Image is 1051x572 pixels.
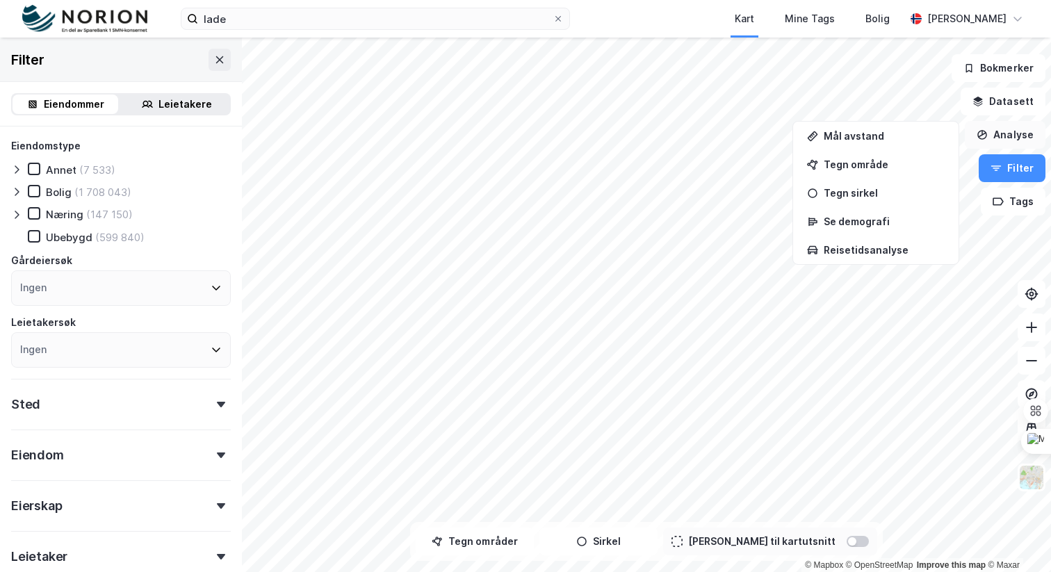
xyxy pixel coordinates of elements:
div: Se demografi [824,215,945,227]
div: (599 840) [95,231,145,244]
div: Filter [11,49,44,71]
img: norion-logo.80e7a08dc31c2e691866.png [22,5,147,33]
div: Bolig [46,186,72,199]
div: Gårdeiersøk [11,252,72,269]
button: Filter [979,154,1045,182]
div: (7 533) [79,163,115,177]
div: Eiendom [11,447,64,464]
div: Reisetidsanalyse [824,244,945,256]
div: [PERSON_NAME] til kartutsnitt [688,533,836,550]
div: Sted [11,396,40,413]
div: (1 708 043) [74,186,131,199]
button: Tegn områder [416,528,534,555]
div: Eiendomstype [11,138,81,154]
div: Bolig [865,10,890,27]
div: Kart [735,10,754,27]
input: Søk på adresse, matrikkel, gårdeiere, leietakere eller personer [198,8,553,29]
iframe: Chat Widget [981,505,1051,572]
div: Mine Tags [785,10,835,27]
div: Annet [46,163,76,177]
a: Mapbox [805,560,843,570]
img: Z [1018,464,1045,491]
a: Improve this map [917,560,986,570]
button: Analyse [965,121,1045,149]
div: Ubebygd [46,231,92,244]
div: Næring [46,208,83,221]
div: Leietakersøk [11,314,76,331]
div: Eiendommer [44,96,104,113]
button: Bokmerker [952,54,1045,82]
div: Tegn sirkel [824,187,945,199]
div: Eierskap [11,498,62,514]
button: Datasett [961,88,1045,115]
div: (147 150) [86,208,133,221]
div: Kontrollprogram for chat [981,505,1051,572]
div: Ingen [20,279,47,296]
div: Mål avstand [824,130,945,142]
button: Tags [981,188,1045,215]
button: Sirkel [539,528,658,555]
div: Ingen [20,341,47,358]
div: Leietakere [158,96,212,113]
div: Tegn område [824,158,945,170]
a: OpenStreetMap [846,560,913,570]
div: Leietaker [11,548,67,565]
div: [PERSON_NAME] [927,10,1007,27]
